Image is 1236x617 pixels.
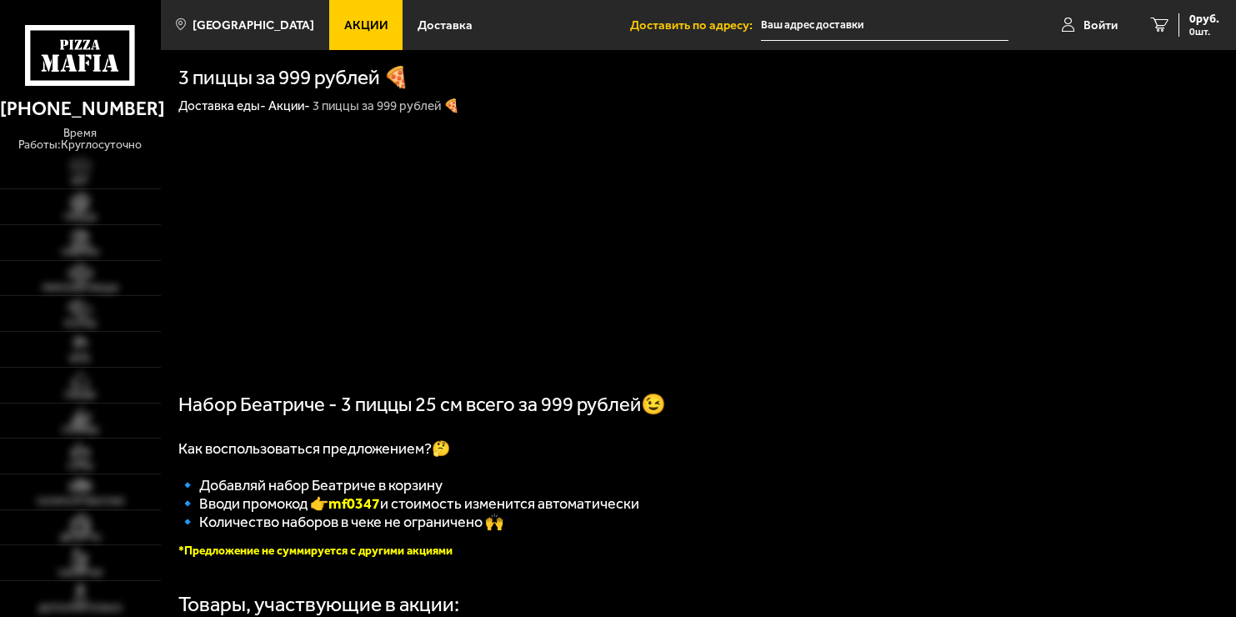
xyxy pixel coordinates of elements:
[193,19,314,32] span: [GEOGRAPHIC_DATA]
[1189,27,1219,37] span: 0 шт.
[268,98,310,113] a: Акции-
[178,98,266,113] a: Доставка еды-
[178,393,666,416] span: Набор Беатриче - 3 пиццы 25 см всего за 999 рублей😉
[178,68,409,88] h1: 3 пиццы за 999 рублей 🍕
[178,439,450,458] span: Как воспользоваться предложением?🤔
[178,544,453,558] font: *Предложение не суммируется с другими акциями
[313,98,459,114] div: 3 пиццы за 999 рублей 🍕
[1189,13,1219,25] span: 0 руб.
[328,494,380,513] b: mf0347
[344,19,388,32] span: Акции
[178,594,459,615] div: Товары, участвующие в акции:
[418,19,473,32] span: Доставка
[178,494,639,513] span: 🔹 Вводи промокод 👉 и стоимость изменится автоматически
[1083,19,1118,32] span: Войти
[178,513,503,531] span: 🔹 Количество наборов в чеке не ограничено 🙌
[761,10,1008,41] input: Ваш адрес доставки
[630,19,761,32] span: Доставить по адресу:
[178,476,443,494] span: 🔹 Добавляй набор Беатриче в корзину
